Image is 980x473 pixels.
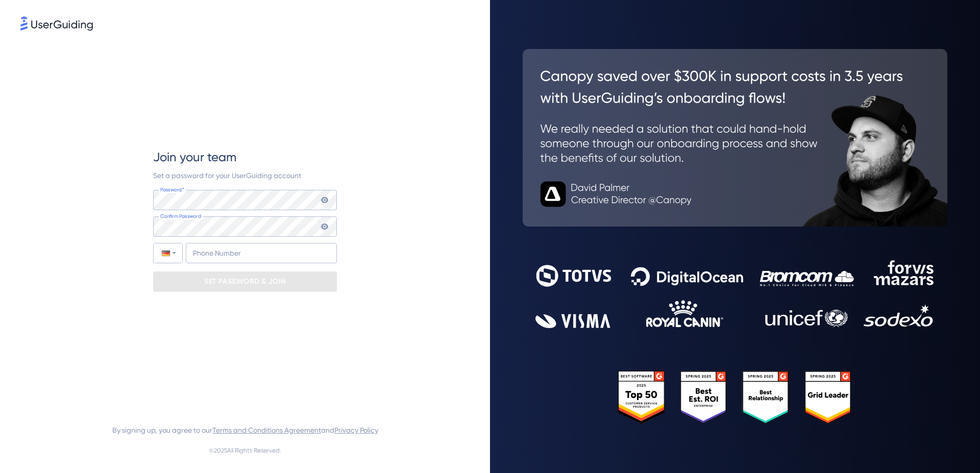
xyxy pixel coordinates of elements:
[20,16,93,31] img: 8faab4ba6bc7696a72372aa768b0286c.svg
[153,171,301,180] span: Set a password for your UserGuiding account
[535,260,935,328] img: 9302ce2ac39453076f5bc0f2f2ca889b.svg
[334,426,378,434] a: Privacy Policy
[212,426,321,434] a: Terms and Conditions Agreement
[618,371,852,425] img: 25303e33045975176eb484905ab012ff.svg
[204,273,286,290] p: SET PASSWORD & JOIN
[153,149,236,165] span: Join your team
[154,243,182,263] div: Germany: + 49
[186,243,337,263] input: Phone Number
[523,49,947,227] img: 26c0aa7c25a843aed4baddd2b5e0fa68.svg
[112,424,378,436] span: By signing up, you agree to our and
[209,444,281,457] span: © 2025 All Rights Reserved.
